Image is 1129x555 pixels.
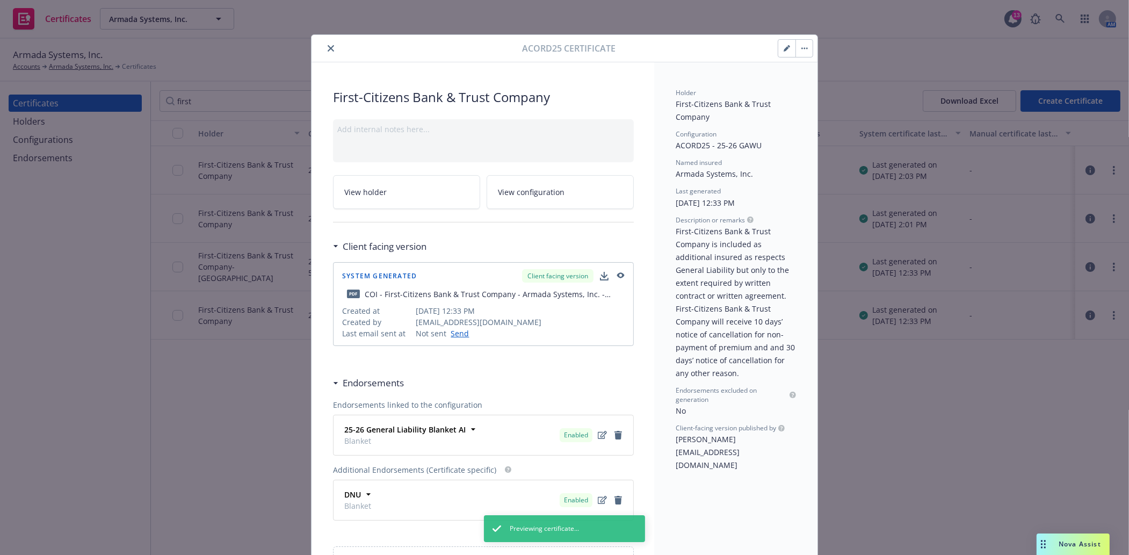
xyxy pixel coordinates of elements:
[342,273,417,279] span: System Generated
[676,129,717,139] span: Configuration
[676,140,762,150] span: ACORD25 - 25-26 GAWU
[1037,534,1050,555] div: Drag to move
[365,289,625,300] div: COI - First-Citizens Bank & Trust Company - Armada Systems, Inc. - fillable.pdf
[333,88,634,106] span: First-Citizens Bank & Trust Company
[676,99,773,122] span: First-Citizens Bank & Trust Company
[676,198,735,208] span: [DATE] 12:33 PM
[333,240,426,254] div: Client facing version
[564,495,588,505] span: Enabled
[676,169,753,179] span: Armada Systems, Inc.
[487,175,634,209] a: View configuration
[324,42,337,55] button: close
[498,186,564,198] span: View configuration
[342,305,412,316] span: Created at
[344,500,371,511] span: Blanket
[344,435,466,446] span: Blanket
[342,328,412,339] span: Last email sent at
[333,175,480,209] a: View holder
[344,186,387,198] span: View holder
[416,316,625,328] span: [EMAIL_ADDRESS][DOMAIN_NAME]
[676,434,740,470] span: [PERSON_NAME][EMAIL_ADDRESS][DOMAIN_NAME]
[522,42,616,55] span: Acord25 certificate
[510,524,579,534] span: Previewing certificate...
[676,215,745,225] span: Description or remarks
[333,464,496,475] span: Additional Endorsements (Certificate specific)
[1037,534,1110,555] button: Nova Assist
[333,376,404,390] div: Endorsements
[596,429,609,442] a: edit
[676,423,776,433] span: Client-facing version published by
[1059,539,1101,549] span: Nova Assist
[416,305,625,316] span: [DATE] 12:33 PM
[612,494,625,507] a: remove
[676,386,787,404] span: Endorsements excluded on generation
[344,489,361,500] strong: DNU
[347,290,360,298] span: pdf
[676,406,686,416] span: No
[564,430,588,440] span: Enabled
[343,376,404,390] h3: Endorsements
[596,494,609,507] a: edit
[343,240,426,254] h3: Client facing version
[676,158,722,167] span: Named insured
[676,88,696,97] span: Holder
[676,186,721,196] span: Last generated
[333,399,634,410] span: Endorsements linked to the configuration
[337,124,430,134] span: Add internal notes here...
[522,269,594,283] div: Client facing version
[342,316,412,328] span: Created by
[447,328,469,339] a: Send
[612,429,625,442] a: remove
[344,424,466,435] strong: 25-26 General Liability Blanket AI
[416,328,447,339] span: Not sent
[676,226,797,378] span: First-Citizens Bank & Trust Company is included as additional insured as respects General Liabili...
